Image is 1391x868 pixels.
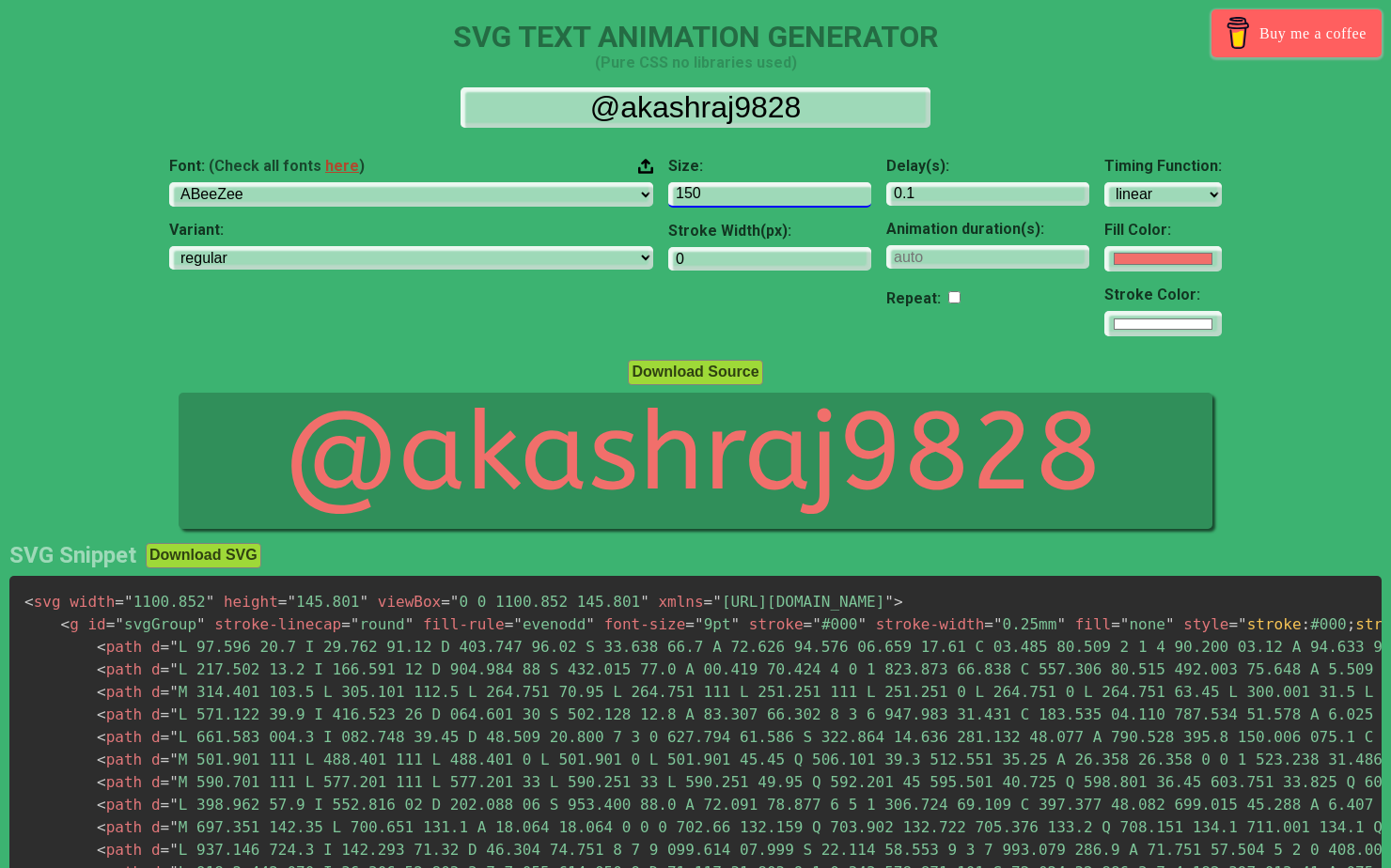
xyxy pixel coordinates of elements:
span: " [640,593,649,611]
label: Fill Color: [1104,222,1222,239]
span: 1100.852 [115,593,214,611]
span: none [1111,615,1174,633]
span: " [450,593,460,611]
span: " [169,728,179,746]
span: path [97,683,142,701]
span: d [151,660,161,678]
span: stroke [749,615,804,633]
span: path [97,705,142,723]
span: " [169,773,179,791]
span: xmlns [658,593,703,611]
span: path [97,841,142,859]
span: = [505,615,514,633]
span: " [360,593,369,611]
span: " [124,593,133,611]
span: stroke-width [876,615,985,633]
span: > [894,593,903,611]
span: = [1111,615,1120,633]
label: Stroke Width(px): [668,223,871,240]
span: < [97,796,106,814]
span: " [287,593,296,611]
span: svgGroup [106,615,206,633]
span: = [115,593,124,611]
span: = [704,593,713,611]
span: fill-rule [423,615,505,633]
span: : [1302,615,1311,633]
span: 0.25mm [984,615,1066,633]
img: Upload your font [638,158,653,175]
span: = [161,796,170,814]
span: = [161,728,170,746]
span: " [169,638,179,656]
span: = [161,751,170,768]
span: d [151,705,161,723]
span: (Check all fonts ) [209,157,365,175]
span: < [97,728,106,746]
span: evenodd [505,615,595,633]
span: d [151,683,161,701]
span: = [161,818,170,836]
span: path [97,773,142,791]
input: auto [886,245,1089,269]
span: " [586,615,595,633]
span: [URL][DOMAIN_NAME] [704,593,894,611]
span: = [804,615,813,633]
input: 2px [668,247,871,271]
span: < [97,841,106,859]
span: viewBox [378,593,441,611]
span: style [1183,615,1228,633]
span: path [97,638,142,656]
span: " [731,615,741,633]
span: g [61,615,79,633]
span: < [97,773,106,791]
label: Animation duration(s): [886,221,1089,238]
span: " [993,615,1003,633]
span: d [151,638,161,656]
span: " [513,615,523,633]
span: stroke [1247,615,1302,633]
span: path [97,751,142,768]
span: " [169,751,179,768]
span: d [151,751,161,768]
input: 100 [668,182,871,208]
a: Buy me a coffee [1211,9,1382,57]
span: " [206,593,215,611]
span: = [161,660,170,678]
span: width [70,593,115,611]
span: < [61,615,70,633]
span: " [857,615,867,633]
span: " [1165,615,1175,633]
span: " [169,841,179,859]
span: path [97,796,142,814]
label: Repeat: [886,289,941,307]
label: Timing Function: [1104,158,1222,175]
span: < [97,751,106,768]
span: " [695,615,704,633]
span: " [169,683,179,701]
span: = [161,683,170,701]
span: Font: [169,158,365,175]
label: Stroke Color: [1104,287,1222,303]
span: " [1056,615,1066,633]
span: 9pt [685,615,740,633]
span: " [351,615,360,633]
span: fill [1075,615,1112,633]
button: Download Source [628,360,762,384]
span: Buy me a coffee [1259,17,1367,50]
span: = [685,615,695,633]
span: = [161,773,170,791]
span: " [712,593,722,611]
span: " [169,660,179,678]
span: #000 [804,615,867,633]
span: " [405,615,414,633]
h2: SVG Snippet [9,543,136,569]
span: = [984,615,993,633]
span: d [151,773,161,791]
span: path [97,818,142,836]
span: path [97,660,142,678]
span: " [169,796,179,814]
span: " [115,615,124,633]
label: Size: [668,158,871,175]
span: path [97,728,142,746]
span: 0 0 1100.852 145.801 [441,593,649,611]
